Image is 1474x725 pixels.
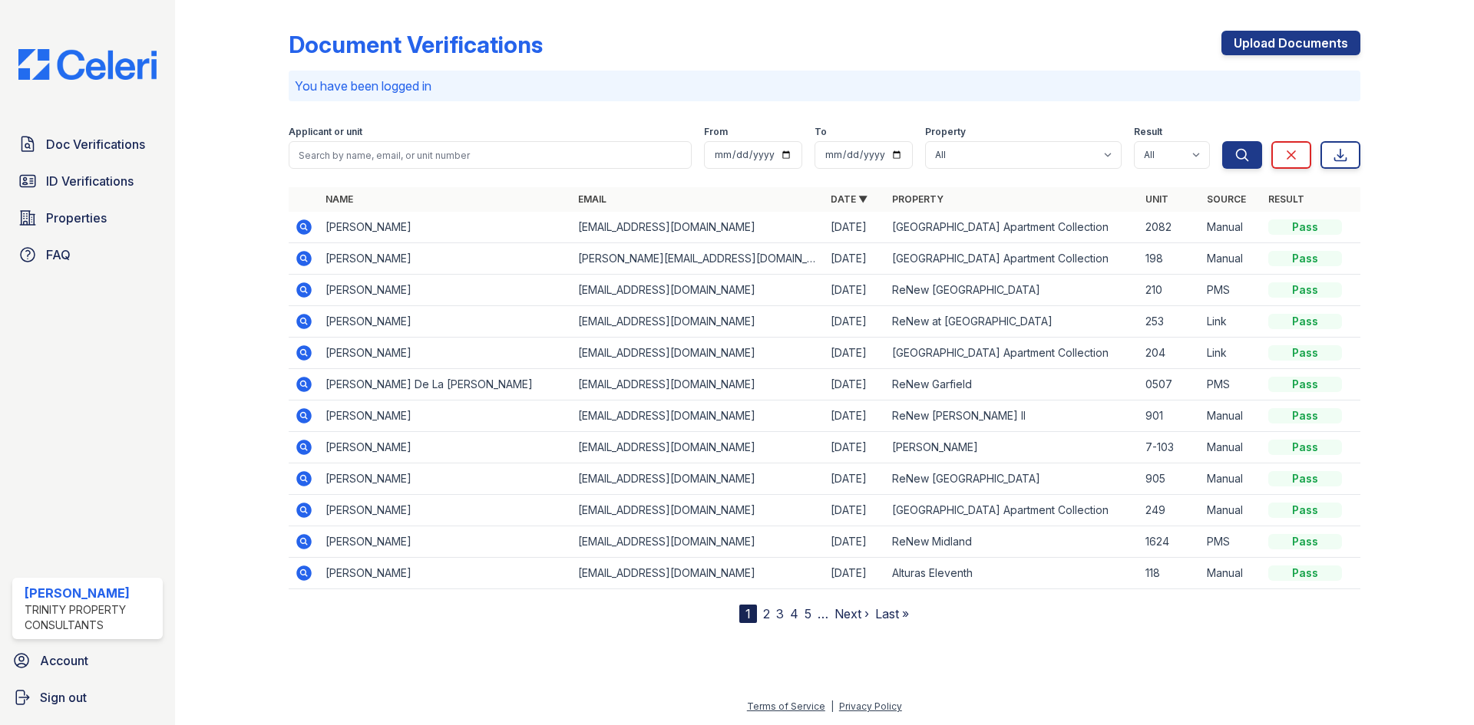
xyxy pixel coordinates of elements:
td: 2082 [1139,212,1201,243]
td: [PERSON_NAME] [319,243,572,275]
td: [PERSON_NAME] [319,558,572,589]
td: ReNew [PERSON_NAME] II [886,400,1139,432]
td: [GEOGRAPHIC_DATA] Apartment Collection [886,212,1139,243]
td: [EMAIL_ADDRESS][DOMAIN_NAME] [572,212,825,243]
a: Next › [834,606,869,621]
label: Property [925,126,966,138]
a: Result [1268,193,1304,205]
a: Sign out [6,682,169,713]
a: Source [1207,193,1246,205]
span: ID Verifications [46,172,134,190]
td: [EMAIL_ADDRESS][DOMAIN_NAME] [572,275,825,306]
span: Properties [46,209,107,227]
td: Manual [1201,243,1262,275]
div: | [831,700,834,712]
div: Pass [1268,377,1342,392]
label: Result [1134,126,1162,138]
td: [PERSON_NAME] [886,432,1139,463]
td: [EMAIL_ADDRESS][DOMAIN_NAME] [572,432,825,463]
td: [PERSON_NAME] [319,275,572,306]
td: ReNew [GEOGRAPHIC_DATA] [886,463,1139,495]
td: Manual [1201,463,1262,495]
td: [EMAIL_ADDRESS][DOMAIN_NAME] [572,338,825,369]
td: Link [1201,338,1262,369]
span: Sign out [40,688,87,707]
td: [EMAIL_ADDRESS][DOMAIN_NAME] [572,306,825,338]
div: Pass [1268,251,1342,266]
td: Manual [1201,495,1262,526]
td: Manual [1201,432,1262,463]
a: Last » [875,606,909,621]
div: Pass [1268,534,1342,549]
div: Pass [1268,219,1342,235]
td: [PERSON_NAME] [319,338,572,369]
td: 204 [1139,338,1201,369]
img: CE_Logo_Blue-a8612792a0a2168367f1c8372b55b34899dd931a85d93a1a3d3e32e68fde9ad4.png [6,49,169,80]
label: Applicant or unit [289,126,362,138]
a: Unit [1145,193,1168,205]
td: [DATE] [825,243,886,275]
td: [DATE] [825,275,886,306]
div: Pass [1268,282,1342,298]
td: Alturas Eleventh [886,558,1139,589]
td: ReNew Midland [886,526,1139,558]
td: Manual [1201,558,1262,589]
a: 3 [776,606,784,621]
td: [DATE] [825,463,886,495]
label: From [704,126,728,138]
a: Date ▼ [831,193,868,205]
td: [EMAIL_ADDRESS][DOMAIN_NAME] [572,495,825,526]
label: To [815,126,827,138]
span: Account [40,651,88,670]
td: PMS [1201,275,1262,306]
td: [DATE] [825,400,886,432]
td: 0507 [1139,369,1201,400]
td: [DATE] [825,338,886,369]
td: [DATE] [825,212,886,243]
div: [PERSON_NAME] [25,584,157,602]
a: Upload Documents [1221,31,1360,55]
td: PMS [1201,526,1262,558]
span: FAQ [46,246,71,264]
td: 253 [1139,306,1201,338]
td: [DATE] [825,369,886,400]
span: Doc Verifications [46,135,145,153]
td: [PERSON_NAME] [319,400,572,432]
a: Terms of Service [747,700,825,712]
td: [GEOGRAPHIC_DATA] Apartment Collection [886,243,1139,275]
a: Name [326,193,353,205]
td: 249 [1139,495,1201,526]
td: Manual [1201,400,1262,432]
td: [PERSON_NAME] [319,306,572,338]
a: 2 [763,606,770,621]
a: Account [6,645,169,676]
td: 905 [1139,463,1201,495]
td: ReNew Garfield [886,369,1139,400]
td: [GEOGRAPHIC_DATA] Apartment Collection [886,338,1139,369]
td: [DATE] [825,306,886,338]
iframe: chat widget [1410,664,1459,710]
td: Manual [1201,212,1262,243]
td: ReNew at [GEOGRAPHIC_DATA] [886,306,1139,338]
a: Privacy Policy [839,700,902,712]
div: Pass [1268,408,1342,423]
div: Pass [1268,345,1342,361]
td: [PERSON_NAME] [319,495,572,526]
a: 4 [790,606,798,621]
td: [GEOGRAPHIC_DATA] Apartment Collection [886,495,1139,526]
td: PMS [1201,369,1262,400]
td: ReNew [GEOGRAPHIC_DATA] [886,275,1139,306]
td: [PERSON_NAME] [319,432,572,463]
td: [EMAIL_ADDRESS][DOMAIN_NAME] [572,463,825,495]
td: [PERSON_NAME] [319,463,572,495]
td: 7-103 [1139,432,1201,463]
div: Trinity Property Consultants [25,602,157,633]
span: … [818,605,828,623]
td: [PERSON_NAME][EMAIL_ADDRESS][DOMAIN_NAME] [572,243,825,275]
td: [EMAIL_ADDRESS][DOMAIN_NAME] [572,369,825,400]
td: 198 [1139,243,1201,275]
a: Property [892,193,944,205]
td: Link [1201,306,1262,338]
td: 1624 [1139,526,1201,558]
